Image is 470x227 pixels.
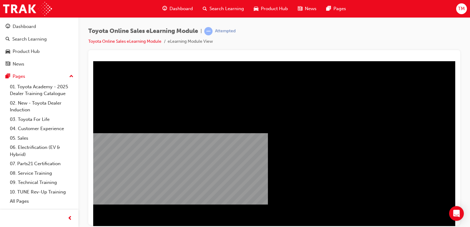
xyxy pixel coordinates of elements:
[88,28,198,35] span: Toyota Online Sales eLearning Module
[298,5,302,13] span: news-icon
[2,20,76,71] button: DashboardSearch LearningProduct HubNews
[6,62,10,67] span: news-icon
[7,143,76,159] a: 06. Electrification (EV & Hybrid)
[7,98,76,115] a: 02. New - Toyota Dealer Induction
[321,2,351,15] a: pages-iconPages
[157,2,198,15] a: guage-iconDashboard
[209,5,244,12] span: Search Learning
[2,46,76,57] a: Product Hub
[7,187,76,197] a: 10. TUNE Rev-Up Training
[13,73,25,80] div: Pages
[261,5,288,12] span: Product Hub
[162,5,167,13] span: guage-icon
[7,159,76,169] a: 07. Parts21 Certification
[203,5,207,13] span: search-icon
[169,5,193,12] span: Dashboard
[2,58,76,70] a: News
[6,74,10,79] span: pages-icon
[3,2,52,16] img: Trak
[69,73,74,81] span: up-icon
[204,27,213,35] span: learningRecordVerb_ATTEMPT-icon
[13,48,40,55] div: Product Hub
[2,71,76,82] button: Pages
[7,133,76,143] a: 05. Sales
[13,23,36,30] div: Dashboard
[449,206,464,221] div: Open Intercom Messenger
[7,82,76,98] a: 01. Toyota Academy - 2025 Dealer Training Catalogue
[333,5,346,12] span: Pages
[168,38,213,45] li: eLearning Module View
[326,5,331,13] span: pages-icon
[7,124,76,133] a: 04. Customer Experience
[6,24,10,30] span: guage-icon
[7,197,76,206] a: All Pages
[215,28,236,34] div: Attempted
[254,5,258,13] span: car-icon
[201,28,202,35] span: |
[2,21,76,32] a: Dashboard
[68,215,72,222] span: prev-icon
[198,2,249,15] a: search-iconSearch Learning
[458,5,465,12] span: TM
[12,36,47,43] div: Search Learning
[456,3,467,14] button: TM
[6,37,10,42] span: search-icon
[7,115,76,124] a: 03. Toyota For Life
[7,169,76,178] a: 08. Service Training
[13,61,24,68] div: News
[249,2,293,15] a: car-iconProduct Hub
[293,2,321,15] a: news-iconNews
[7,178,76,187] a: 09. Technical Training
[2,34,76,45] a: Search Learning
[88,39,161,44] a: Toyota Online Sales eLearning Module
[305,5,317,12] span: News
[6,49,10,54] span: car-icon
